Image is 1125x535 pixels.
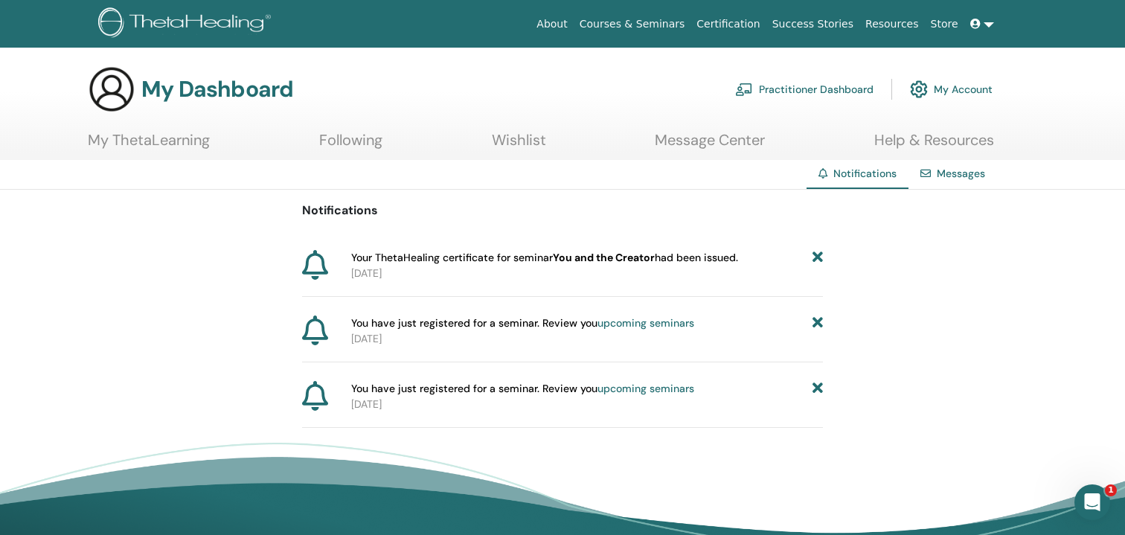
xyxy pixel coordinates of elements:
[302,202,823,220] p: Notifications
[833,167,897,180] span: Notifications
[937,167,985,180] a: Messages
[766,10,859,38] a: Success Stories
[351,266,823,281] p: [DATE]
[1105,484,1117,496] span: 1
[655,131,765,160] a: Message Center
[1074,484,1110,520] iframe: Intercom live chat
[351,250,738,266] span: Your ThetaHealing certificate for seminar had been issued.
[88,65,135,113] img: generic-user-icon.jpg
[88,131,210,160] a: My ThetaLearning
[925,10,964,38] a: Store
[553,251,655,264] b: You and the Creator
[910,73,993,106] a: My Account
[141,76,293,103] h3: My Dashboard
[351,331,823,347] p: [DATE]
[874,131,994,160] a: Help & Resources
[690,10,766,38] a: Certification
[351,315,694,331] span: You have just registered for a seminar. Review you
[351,397,823,412] p: [DATE]
[597,382,694,395] a: upcoming seminars
[859,10,925,38] a: Resources
[319,131,382,160] a: Following
[574,10,691,38] a: Courses & Seminars
[98,7,276,41] img: logo.png
[531,10,573,38] a: About
[597,316,694,330] a: upcoming seminars
[735,73,874,106] a: Practitioner Dashboard
[735,83,753,96] img: chalkboard-teacher.svg
[910,77,928,102] img: cog.svg
[492,131,546,160] a: Wishlist
[351,381,694,397] span: You have just registered for a seminar. Review you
